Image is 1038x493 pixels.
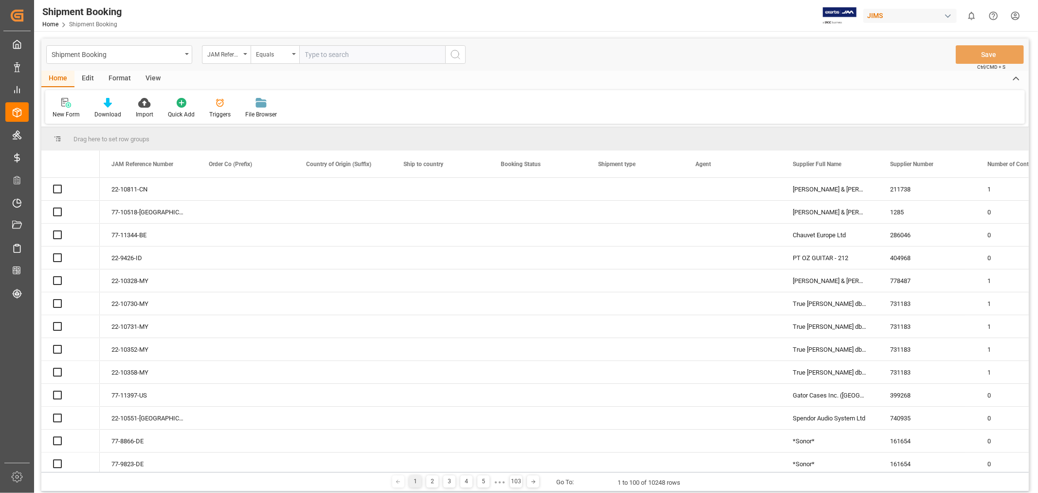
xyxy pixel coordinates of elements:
[878,361,976,383] div: 731183
[598,161,636,168] span: Shipment type
[781,246,878,269] div: PT OZ GUITAR - 212
[251,45,299,64] button: open menu
[781,384,878,406] div: Gator Cases Inc. ([GEOGRAPHIC_DATA])
[41,292,100,315] div: Press SPACE to select this row.
[74,71,101,87] div: Edit
[41,384,100,407] div: Press SPACE to select this row.
[409,475,421,488] div: 1
[426,475,438,488] div: 2
[878,430,976,452] div: 161654
[100,269,197,292] div: 22-10328-MY
[781,315,878,338] div: True [PERSON_NAME] dba Bassboss
[781,407,878,429] div: Spendor Audio System Ltd
[245,110,277,119] div: File Browser
[494,478,505,486] div: ● ● ●
[100,178,197,200] div: 22-10811-CN
[207,48,240,59] div: JAM Reference Number
[878,269,976,292] div: 778487
[256,48,289,59] div: Equals
[961,5,983,27] button: show 0 new notifications
[100,224,197,246] div: 77-11344-BE
[41,315,100,338] div: Press SPACE to select this row.
[445,45,466,64] button: search button
[168,110,195,119] div: Quick Add
[100,292,197,315] div: 22-10730-MY
[477,475,490,488] div: 5
[878,201,976,223] div: 1285
[781,361,878,383] div: True [PERSON_NAME] dba Bassboss
[209,110,231,119] div: Triggers
[202,45,251,64] button: open menu
[41,338,100,361] div: Press SPACE to select this row.
[501,161,541,168] span: Booking Status
[878,246,976,269] div: 404968
[100,246,197,269] div: 22-9426-ID
[138,71,168,87] div: View
[443,475,455,488] div: 3
[52,48,182,60] div: Shipment Booking
[306,161,371,168] span: Country of Origin (Suffix)
[100,384,197,406] div: 77-11397-US
[878,315,976,338] div: 731183
[299,45,445,64] input: Type to search
[41,201,100,224] div: Press SPACE to select this row.
[956,45,1024,64] button: Save
[403,161,443,168] span: Ship to country
[983,5,1004,27] button: Help Center
[556,477,574,487] div: Go To:
[41,361,100,384] div: Press SPACE to select this row.
[460,475,473,488] div: 4
[695,161,711,168] span: Agent
[41,246,100,269] div: Press SPACE to select this row.
[94,110,121,119] div: Download
[878,407,976,429] div: 740935
[618,478,680,488] div: 1 to 100 of 10248 rows
[100,338,197,360] div: 22-10352-MY
[41,269,100,292] div: Press SPACE to select this row.
[41,430,100,453] div: Press SPACE to select this row.
[878,338,976,360] div: 731183
[42,21,58,28] a: Home
[781,224,878,246] div: Chauvet Europe Ltd
[100,430,197,452] div: 77-8866-DE
[781,201,878,223] div: [PERSON_NAME] & [PERSON_NAME]
[781,269,878,292] div: [PERSON_NAME] & [PERSON_NAME] (US funds [GEOGRAPHIC_DATA]) (W/T*)
[781,292,878,315] div: True [PERSON_NAME] dba Bassboss
[878,453,976,475] div: 161654
[41,453,100,475] div: Press SPACE to select this row.
[781,338,878,360] div: True [PERSON_NAME] dba Bassboss
[823,7,856,24] img: Exertis%20JAM%20-%20Email%20Logo.jpg_1722504956.jpg
[890,161,933,168] span: Supplier Number
[100,361,197,383] div: 22-10358-MY
[41,407,100,430] div: Press SPACE to select this row.
[510,475,522,488] div: 103
[100,315,197,338] div: 22-10731-MY
[100,453,197,475] div: 77-9823-DE
[863,6,961,25] button: JIMS
[878,384,976,406] div: 399268
[53,110,80,119] div: New Form
[41,71,74,87] div: Home
[41,224,100,246] div: Press SPACE to select this row.
[42,4,122,19] div: Shipment Booking
[100,201,197,223] div: 77-10518-[GEOGRAPHIC_DATA]
[793,161,841,168] span: Supplier Full Name
[73,135,149,143] span: Drag here to set row groups
[977,63,1005,71] span: Ctrl/CMD + S
[878,292,976,315] div: 731183
[41,178,100,201] div: Press SPACE to select this row.
[111,161,173,168] span: JAM Reference Number
[781,178,878,200] div: [PERSON_NAME] & [PERSON_NAME] (US funds China)(W/T*)-
[101,71,138,87] div: Format
[878,178,976,200] div: 211738
[100,407,197,429] div: 22-10551-[GEOGRAPHIC_DATA]
[863,9,957,23] div: JIMS
[878,224,976,246] div: 286046
[209,161,252,168] span: Order Co (Prefix)
[136,110,153,119] div: Import
[46,45,192,64] button: open menu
